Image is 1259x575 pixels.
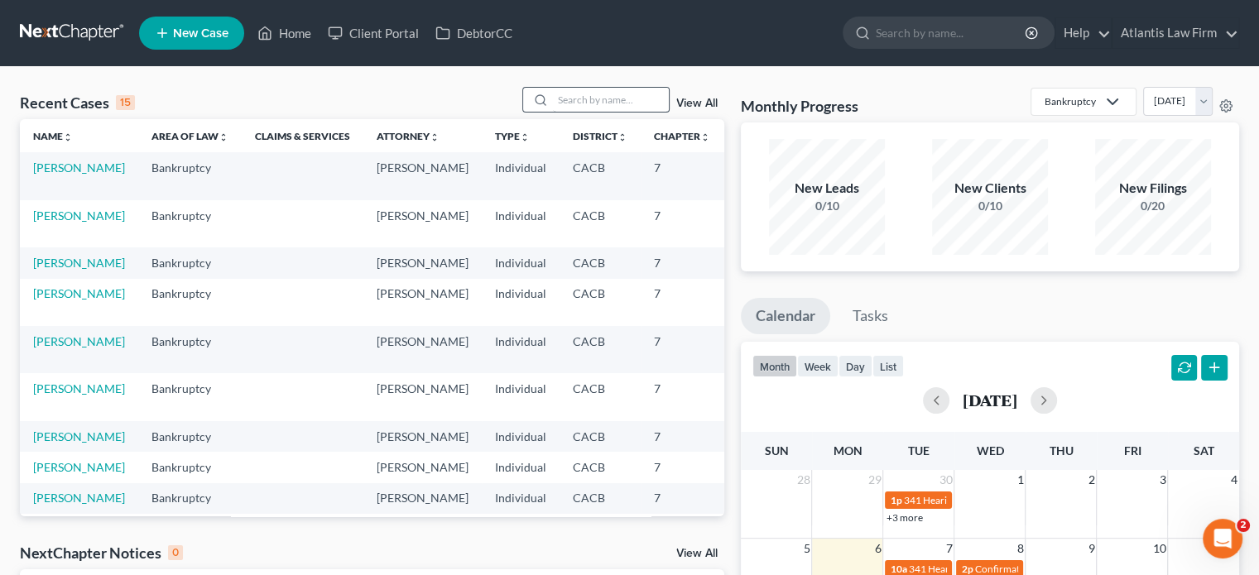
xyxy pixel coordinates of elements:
[363,514,482,544] td: [PERSON_NAME]
[242,119,363,152] th: Claims & Services
[1193,443,1213,458] span: Sat
[427,18,521,48] a: DebtorCC
[1055,18,1111,48] a: Help
[482,200,560,247] td: Individual
[168,545,183,560] div: 0
[641,421,723,452] td: 7
[363,247,482,278] td: [PERSON_NAME]
[560,152,641,199] td: CACB
[1045,94,1096,108] div: Bankruptcy
[138,452,242,482] td: Bankruptcy
[872,355,904,377] button: list
[363,152,482,199] td: [PERSON_NAME]
[33,381,125,395] a: [PERSON_NAME]
[138,247,242,278] td: Bankruptcy
[138,514,242,544] td: Bankruptcy
[876,17,1027,48] input: Search by name...
[641,200,723,247] td: 7
[377,130,440,142] a: Attorneyunfold_more
[138,421,242,452] td: Bankruptcy
[801,539,811,558] span: 5
[764,443,788,458] span: Sun
[495,130,530,142] a: Typeunfold_more
[1095,198,1211,214] div: 0/20
[560,421,641,452] td: CACB
[976,443,1003,458] span: Wed
[723,279,803,326] td: 6:25-bk-16099-SY
[560,514,641,544] td: CACB
[1086,539,1096,558] span: 9
[363,326,482,373] td: [PERSON_NAME]
[482,514,560,544] td: Individual
[33,491,125,505] a: [PERSON_NAME]
[641,152,723,199] td: 7
[961,563,973,575] span: 2p
[560,483,641,514] td: CACB
[1237,519,1250,532] span: 2
[560,326,641,373] td: CACB
[482,483,560,514] td: Individual
[20,543,183,563] div: NextChapter Notices
[903,494,1051,506] span: 341 Hearing for [PERSON_NAME]
[520,132,530,142] i: unfold_more
[1157,470,1167,490] span: 3
[1095,179,1211,198] div: New Filings
[872,539,882,558] span: 6
[482,247,560,278] td: Individual
[944,539,954,558] span: 7
[641,452,723,482] td: 7
[33,256,125,270] a: [PERSON_NAME]
[654,130,710,142] a: Chapterunfold_more
[138,483,242,514] td: Bankruptcy
[33,429,125,443] a: [PERSON_NAME]
[560,452,641,482] td: CACB
[560,279,641,326] td: CACB
[641,326,723,373] td: 7
[320,18,427,48] a: Client Portal
[33,460,125,474] a: [PERSON_NAME]
[1123,443,1141,458] span: Fri
[1015,539,1025,558] span: 8
[33,130,73,142] a: Nameunfold_more
[363,483,482,514] td: [PERSON_NAME]
[641,483,723,514] td: 7
[974,563,1150,575] span: Confirmation Date for [PERSON_NAME]
[138,373,242,420] td: Bankruptcy
[617,132,627,142] i: unfold_more
[932,198,1048,214] div: 0/10
[138,326,242,373] td: Bankruptcy
[482,279,560,326] td: Individual
[553,88,669,112] input: Search by name...
[741,298,830,334] a: Calendar
[138,279,242,326] td: Bankruptcy
[866,470,882,490] span: 29
[1015,470,1025,490] span: 1
[482,152,560,199] td: Individual
[560,247,641,278] td: CACB
[752,355,797,377] button: month
[641,247,723,278] td: 7
[116,95,135,110] div: 15
[249,18,320,48] a: Home
[1151,539,1167,558] span: 10
[676,98,718,109] a: View All
[363,452,482,482] td: [PERSON_NAME]
[482,452,560,482] td: Individual
[723,326,803,373] td: 6:25-bk-16678-RB
[641,514,723,544] td: 7
[963,391,1017,409] h2: [DATE]
[363,279,482,326] td: [PERSON_NAME]
[63,132,73,142] i: unfold_more
[363,200,482,247] td: [PERSON_NAME]
[890,563,906,575] span: 10a
[151,130,228,142] a: Area of Lawunfold_more
[937,470,954,490] span: 30
[173,27,228,40] span: New Case
[363,373,482,420] td: [PERSON_NAME]
[908,563,1056,575] span: 341 Hearing for [PERSON_NAME]
[932,179,1048,198] div: New Clients
[723,200,803,247] td: 2:25-bk-18005-BB
[723,152,803,199] td: 6:25-bk-16529-SY
[795,470,811,490] span: 28
[138,200,242,247] td: Bankruptcy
